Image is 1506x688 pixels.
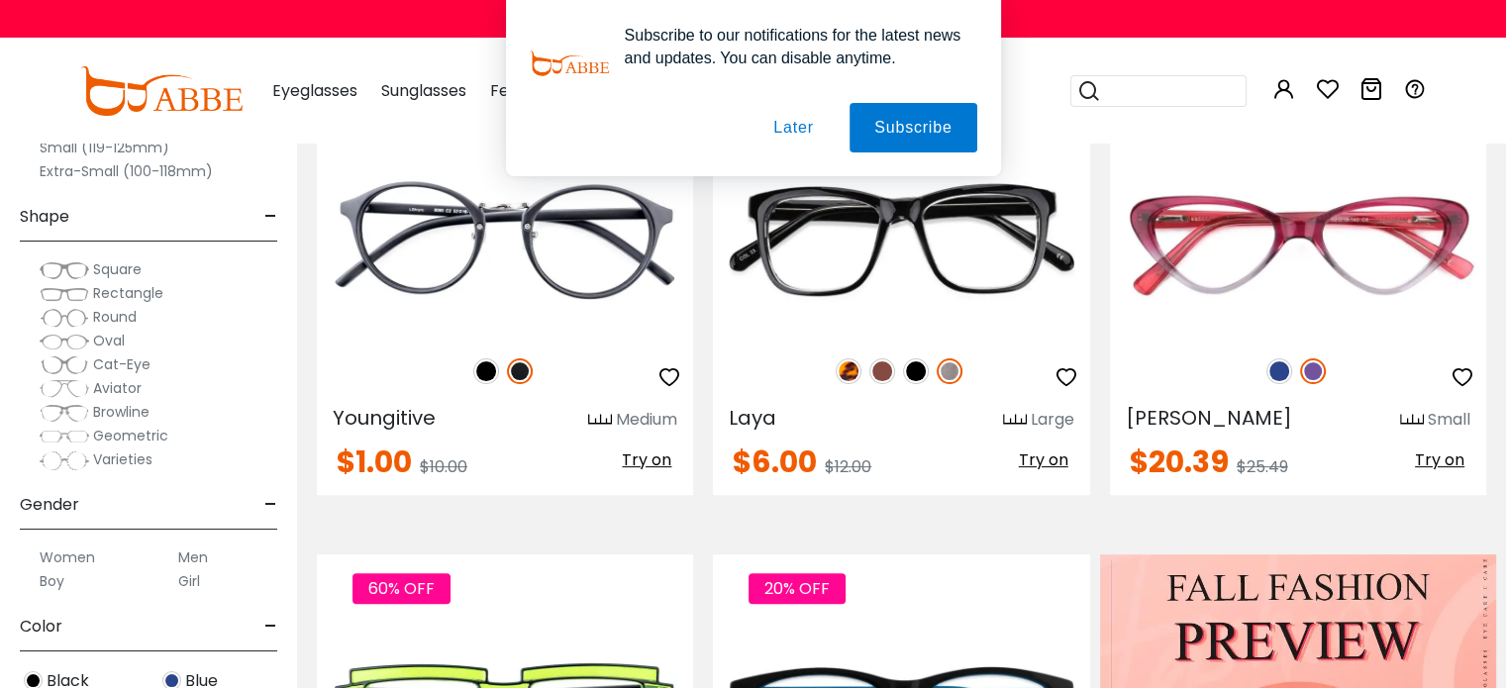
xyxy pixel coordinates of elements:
[1130,441,1229,483] span: $20.39
[903,358,929,384] img: Black
[869,358,895,384] img: Brown
[337,441,412,483] span: $1.00
[93,354,151,374] span: Cat-Eye
[93,307,137,327] span: Round
[420,455,467,478] span: $10.00
[93,378,142,398] span: Aviator
[40,379,89,399] img: Aviator.png
[1300,358,1326,384] img: Purple
[1019,448,1068,471] span: Try on
[850,103,976,152] button: Subscribe
[40,403,89,423] img: Browline.png
[40,450,89,471] img: Varieties.png
[40,260,89,280] img: Square.png
[264,603,277,650] span: -
[616,447,677,473] button: Try on
[178,545,208,569] label: Men
[20,193,69,241] span: Shape
[40,284,89,304] img: Rectangle.png
[333,404,436,432] span: Youngitive
[609,24,977,69] div: Subscribe to our notifications for the latest news and updates. You can disable anytime.
[1126,404,1292,432] span: [PERSON_NAME]
[473,358,499,384] img: Black
[1031,408,1074,432] div: Large
[40,355,89,375] img: Cat-Eye.png
[93,331,125,350] span: Oval
[729,404,776,432] span: Laya
[1266,358,1292,384] img: Blue
[1003,413,1027,428] img: size ruler
[1409,447,1470,473] button: Try on
[20,481,79,529] span: Gender
[93,402,150,422] span: Browline
[1415,448,1464,471] span: Try on
[20,603,62,650] span: Color
[836,358,861,384] img: Leopard
[588,413,612,428] img: size ruler
[713,148,1089,337] img: Gun Laya - Plastic ,Universal Bridge Fit
[40,427,89,446] img: Geometric.png
[825,455,871,478] span: $12.00
[1428,408,1470,432] div: Small
[264,481,277,529] span: -
[530,24,609,103] img: notification icon
[40,545,95,569] label: Women
[93,426,168,445] span: Geometric
[317,148,693,337] img: Matte-black Youngitive - Plastic ,Adjust Nose Pads
[937,358,962,384] img: Gun
[93,449,152,469] span: Varieties
[749,103,838,152] button: Later
[616,408,677,432] div: Medium
[1013,447,1074,473] button: Try on
[264,193,277,241] span: -
[1110,148,1486,337] img: Purple Selina - Acetate ,Universal Bridge Fit
[749,573,846,604] span: 20% OFF
[352,573,451,604] span: 60% OFF
[93,259,142,279] span: Square
[622,448,671,471] span: Try on
[40,308,89,328] img: Round.png
[178,569,200,593] label: Girl
[1237,455,1288,478] span: $25.49
[40,332,89,351] img: Oval.png
[507,358,533,384] img: Matte Black
[733,441,817,483] span: $6.00
[93,283,163,303] span: Rectangle
[40,569,64,593] label: Boy
[1400,413,1424,428] img: size ruler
